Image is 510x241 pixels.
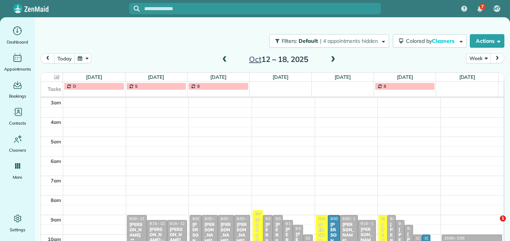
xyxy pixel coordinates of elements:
span: 9:30 - 11:30 [407,226,427,231]
a: Bookings [3,79,32,100]
span: 10:00 - 2:00 [444,236,465,241]
span: More [13,173,22,181]
a: [DATE] [86,74,102,80]
span: Oct [249,54,261,64]
a: [DATE] [210,74,226,80]
span: 9:15 - 12:15 [398,221,419,226]
span: 9:15 - 12:00 [170,221,190,226]
span: Bookings [9,92,26,100]
span: Cleaners [432,38,456,44]
span: 5am [51,139,61,145]
span: Filters: [282,38,297,44]
a: Appointments [3,52,32,73]
a: Contacts [3,106,32,127]
span: 9:00 - 2:30 [318,216,336,221]
span: 9:15 - 11:30 [361,221,381,226]
span: 8 [197,83,200,89]
a: Filters: Default | 4 appointments hidden [266,34,389,48]
span: 9:00 - 11:45 [192,216,213,221]
span: 7am [51,178,61,184]
span: 10:00 - 12:00 [306,236,328,241]
span: 3am [51,99,61,105]
button: Filters: Default | 4 appointments hidden [269,34,389,48]
span: 7 [481,4,484,10]
svg: Focus search [134,6,140,12]
span: 9:00 - 11:30 [204,216,225,221]
span: Settings [10,226,26,233]
button: Week [466,53,490,63]
span: 8:45 - 4:45 [255,211,273,216]
a: [DATE] [459,74,475,80]
span: 9:00 - 11:00 [237,216,257,221]
span: Colored by [406,38,457,44]
span: 9:00 - 11:15 [220,216,241,221]
h2: 12 – 18, 2025 [232,55,326,63]
span: 8am [51,197,61,203]
a: [DATE] [335,74,351,80]
button: Colored byCleaners [393,34,467,48]
button: Actions [470,34,504,48]
button: today [54,53,75,63]
a: [DATE] [273,74,289,80]
span: 10:00 - 1:00 [424,236,445,241]
span: 1 [500,215,506,221]
a: [DATE] [148,74,164,80]
span: 9:00 - 12:00 [130,216,150,221]
a: [DATE] [397,74,413,80]
iframe: Intercom live chat [484,215,502,233]
span: Cleaners [9,146,26,154]
span: D [73,83,76,89]
span: 9:00 - 4:00 [381,216,399,221]
span: 6am [51,158,61,164]
a: Dashboard [3,25,32,46]
button: prev [41,53,55,63]
span: | 4 appointments hidden [320,38,378,44]
span: 4am [51,119,61,125]
span: 9:00 - 11:30 [390,216,410,221]
span: MT [494,6,500,12]
span: Appointments [4,65,31,73]
span: 8 [383,83,386,89]
div: 7 unread notifications [472,1,488,17]
span: Default [299,38,318,44]
a: Settings [3,212,32,233]
span: 9:15 - 12:15 [149,221,170,226]
div: [PERSON_NAME] [129,222,145,238]
span: 9:30 - 12:15 [296,226,316,231]
span: Dashboard [7,38,28,46]
span: 9am [51,217,61,223]
span: 5 [135,83,137,89]
a: Cleaners [3,133,32,154]
button: next [490,53,504,63]
span: 9:00 - 1:00 [266,216,284,221]
span: 10:00 - 3:00 [416,236,436,241]
span: 9:00 - 11:15 [275,216,296,221]
span: Contacts [9,119,26,127]
span: 9:15 - 12:30 [285,221,306,226]
button: Focus search [129,6,140,12]
span: 9:00 - 1:00 [330,216,349,221]
span: 9:00 - 11:15 [343,216,363,221]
